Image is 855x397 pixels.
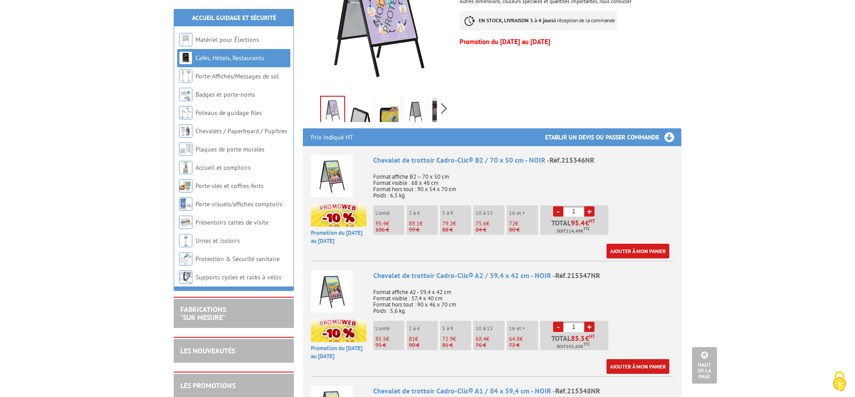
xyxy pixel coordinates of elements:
p: € [442,221,471,227]
sup: HT [589,333,595,340]
p: 95 € [375,342,404,348]
img: Urnes et isoloirs [179,234,192,247]
p: Promotion du [DATE] au [DATE] [311,229,366,246]
a: - [553,322,563,332]
p: Prix indiqué HT [311,128,353,146]
p: L'unité [375,210,404,216]
sup: TTC [583,342,590,347]
span: 72.9 [442,335,453,343]
a: - [553,206,563,217]
a: Porte-visuels/affiches comptoirs [195,200,282,208]
span: 72 [509,220,515,227]
div: Chevalet de trottoir Cadro-Clic® A1 / 84 x 59,4 cm - NOIR - [373,386,673,396]
p: 2 à 4 [409,325,438,332]
span: 81 [409,335,415,343]
p: Format affiche A2 - 59,4 x 42 cm Format visible : 57,4 x 40 cm Format hors tout : 90 x 46 x 70 cm... [373,283,673,314]
a: Porte-Affiches/Messages de sol [195,72,279,80]
p: 16 et + [509,325,538,332]
img: Plaques de porte murales [179,143,192,156]
img: chevalet_trottoir_cadroclic_215346nr_1.jpg [405,98,426,125]
span: Soit € [557,343,590,350]
p: 16 et + [509,210,538,216]
span: 85.5 [571,335,585,342]
span: € [585,335,589,342]
a: LES PROMOTIONS [180,381,236,390]
p: 10 à 15 [476,325,505,332]
h3: Etablir un devis ou passer commande [545,128,681,146]
div: Chevalet de trottoir Cadro-Clic® B2 / 70 x 50 cm - NOIR - [373,155,673,165]
span: 85.5 [375,335,386,343]
p: L'unité [375,325,404,332]
img: chevalet_trottoir_cadroclic_covid19_215346nr.jpg [321,97,344,124]
p: € [409,336,438,342]
img: Porte-visuels/affiches comptoirs [179,197,192,211]
a: Accueil et comptoirs [195,164,251,172]
img: Chevalets / Paperboard / Pupitres [179,124,192,138]
p: à réception de la commande [460,11,617,30]
span: 75.6 [476,220,486,227]
div: Chevalet de trottoir Cadro-Clic® A2 / 59,4 x 42 cm - NOIR - [373,270,673,281]
a: + [584,206,594,217]
a: + [584,322,594,332]
p: € [409,221,438,227]
a: Présentoirs cartes de visite [195,218,269,226]
img: 215346nr_zoom_produit.jpg [377,98,399,125]
img: Présentoirs cartes de visite [179,216,192,229]
p: € [375,221,404,227]
img: Porte-clés et coffres-forts [179,179,192,192]
span: 102,60 [566,343,581,350]
a: Ajouter à mon panier [607,359,669,374]
p: Total [542,219,608,235]
span: 95.4 [375,220,386,227]
span: 68.4 [476,335,486,343]
a: Protection & Sécurité sanitaire [195,255,280,263]
a: Chevalets / Paperboard / Pupitres [195,127,287,135]
img: chevalet_trottoir_cadroclic_215346nr_2.jpg [432,98,454,125]
p: 10 à 15 [476,210,505,216]
strong: EN STOCK, LIVRAISON 3 à 4 jours [479,17,554,24]
p: 72 € [509,342,538,348]
p: € [442,336,471,342]
a: LES NOUVEAUTÉS [180,346,235,355]
img: Accueil et comptoirs [179,161,192,174]
span: 95.4 [571,219,585,226]
img: Cafés, Hôtels, Restaurants [179,51,192,65]
a: Poteaux de guidage files [195,109,262,117]
span: 64.8 [509,335,520,343]
img: Cookies (fenêtre modale) [828,370,851,393]
img: Matériel pour Élections [179,33,192,46]
p: 80 € [509,227,538,233]
p: € [476,221,505,227]
p: 5 à 9 [442,210,471,216]
img: Protection & Sécurité sanitaire [179,252,192,266]
p: 90 € [409,342,438,348]
span: 114,48 [566,228,581,235]
img: 215346nr_details.jpg [350,98,371,125]
img: Poteaux de guidage files [179,106,192,119]
a: FABRICATIONS"Sur Mesure" [180,305,226,322]
img: promotion [311,204,366,227]
p: Total [542,335,608,350]
a: Badges et porte-noms [195,90,255,98]
a: Matériel pour Élections [195,36,259,44]
span: 79.2 [442,220,453,227]
p: 81 € [442,342,471,348]
a: Cafés, Hôtels, Restaurants [195,54,264,62]
a: Porte-clés et coffres-forts [195,182,264,190]
a: Accueil Guidage et Sécurité [192,14,276,22]
span: Réf.215348NR [555,386,600,395]
p: € [509,221,538,227]
img: Badges et porte-noms [179,88,192,101]
p: Promotion du [DATE] au [DATE] [460,39,681,45]
p: 84 € [476,227,505,233]
p: € [509,336,538,342]
a: Urnes et isoloirs [195,237,240,245]
img: Supports cycles et racks à vélos [179,270,192,284]
sup: HT [589,218,595,224]
span: Réf.215347NR [555,271,600,280]
p: Format affiche B2 – 70 x 50 cm Format visible : 68 x 48 cm Format hors tout : 90 x 54 x 70 cm Poi... [373,168,673,199]
p: 5 à 9 [442,325,471,332]
a: Ajouter à mon panier [607,244,669,258]
button: Cookies (fenêtre modale) [824,367,855,397]
p: Promotion du [DATE] au [DATE] [311,344,366,361]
